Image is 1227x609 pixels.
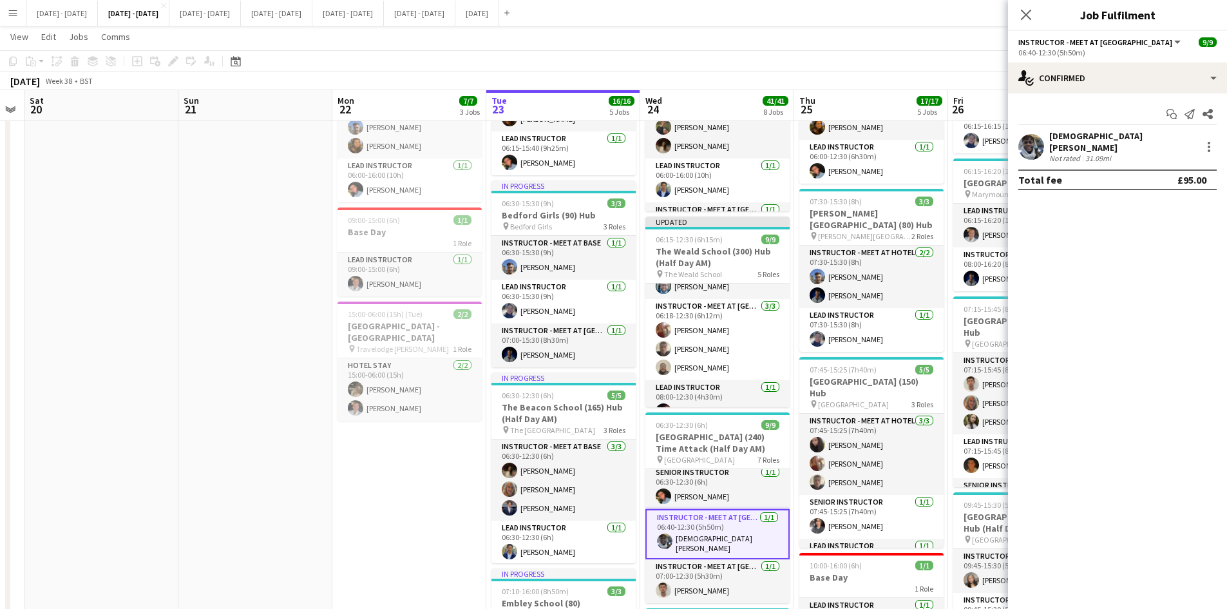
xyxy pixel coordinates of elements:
span: Sun [184,95,199,106]
app-job-card: 06:30-12:30 (6h)9/9[GEOGRAPHIC_DATA] (240) Time Attack (Half Day AM) [GEOGRAPHIC_DATA]7 Roles[PER... [645,412,790,603]
app-card-role: Lead Instructor1/106:15-16:20 (10h5m)[PERSON_NAME] [953,204,1098,247]
div: In progress [491,180,636,191]
a: Jobs [64,28,93,45]
span: 5 Roles [757,269,779,279]
span: 2/2 [453,309,471,319]
span: Mon [338,95,354,106]
div: [DEMOGRAPHIC_DATA][PERSON_NAME] [1049,130,1196,153]
app-card-role: Lead Instructor1/106:00-12:30 (6h30m)[PERSON_NAME] [799,140,944,184]
span: [GEOGRAPHIC_DATA] [972,535,1043,545]
app-card-role: Lead Instructor1/107:15-15:45 (8h30m)[PERSON_NAME] [953,434,1098,478]
app-job-card: 15:00-06:00 (15h) (Tue)2/2[GEOGRAPHIC_DATA] - [GEOGRAPHIC_DATA] Travelodge [PERSON_NAME]1 RoleHot... [338,302,482,421]
div: In progress [491,372,636,383]
h3: Base Day [338,226,482,238]
app-card-role: Lead Instructor1/108:00-12:30 (4h30m)[PERSON_NAME] [645,380,790,424]
app-card-role: Instructor - Meet at [GEOGRAPHIC_DATA]3/306:18-12:30 (6h12m)[PERSON_NAME][PERSON_NAME][PERSON_NAME] [645,299,790,380]
button: [DATE] - [DATE] [26,1,98,26]
app-job-card: 07:30-15:30 (8h)3/3[PERSON_NAME][GEOGRAPHIC_DATA] (80) Hub [PERSON_NAME][GEOGRAPHIC_DATA]2 RolesI... [799,189,944,352]
a: Comms [96,28,135,45]
span: 41/41 [763,96,788,106]
div: 09:00-15:00 (6h)1/1Base Day1 RoleLead Instructor1/109:00-15:00 (6h)[PERSON_NAME] [338,208,482,296]
app-job-card: 06:15-16:20 (10h5m)2/2[GEOGRAPHIC_DATA] (33) Hub Marymount [GEOGRAPHIC_DATA]2 RolesLead Instructo... [953,159,1098,291]
h3: Bedford Girls (90) Hub [491,209,636,221]
app-job-card: 07:45-15:25 (7h40m)5/5[GEOGRAPHIC_DATA] (150) Hub [GEOGRAPHIC_DATA]3 RolesInstructor - Meet at Ho... [799,357,944,548]
span: 07:10-16:00 (8h50m) [502,586,569,596]
h3: The Weald School (300) Hub (Half Day AM) [645,246,790,269]
div: BST [80,76,93,86]
span: [GEOGRAPHIC_DATA] [972,339,1043,349]
span: 9/9 [761,235,779,244]
button: [DATE] - [DATE] [169,1,241,26]
app-card-role: Senior Instructor1/106:30-12:30 (6h)[PERSON_NAME] [645,465,790,509]
span: Week 38 [43,76,75,86]
span: 1/1 [453,215,471,225]
span: 1/1 [915,561,933,570]
a: Edit [36,28,61,45]
span: Tue [491,95,507,106]
app-card-role: Instructor - Meet at Hotel3/307:45-15:25 (7h40m)[PERSON_NAME][PERSON_NAME][PERSON_NAME] [799,414,944,495]
app-card-role: Lead Instructor1/109:00-15:00 (6h)[PERSON_NAME] [338,253,482,296]
div: In progress [491,568,636,579]
span: [PERSON_NAME][GEOGRAPHIC_DATA] [818,231,911,241]
app-card-role: Lead Instructor1/106:30-15:30 (9h)[PERSON_NAME] [491,280,636,324]
span: 3/3 [607,586,625,596]
app-card-role: Lead Instructor1/1 [799,539,944,583]
app-job-card: Updated06:15-12:30 (6h15m)9/9The Weald School (300) Hub (Half Day AM) The Weald School5 RolesSeni... [645,217,790,407]
button: [DATE] - [DATE] [312,1,384,26]
div: 3 Jobs [460,107,480,117]
a: View [5,28,33,45]
span: 10:00-16:00 (6h) [810,561,862,570]
button: [DATE] [455,1,499,26]
span: Jobs [69,31,88,43]
app-card-role: Senior Instructor Driver1/1 [953,478,1098,522]
app-job-card: In progress06:30-12:30 (6h)5/5The Beacon School (165) Hub (Half Day AM) The [GEOGRAPHIC_DATA]3 Ro... [491,372,636,563]
app-card-role: Instructor - Meet at [GEOGRAPHIC_DATA]1/107:00-15:30 (8h30m)[PERSON_NAME] [491,324,636,367]
span: 7/7 [459,96,477,106]
span: Fri [953,95,964,106]
div: Total fee [1018,173,1062,186]
div: 5 Jobs [609,107,634,117]
h3: [GEOGRAPHIC_DATA] (147) Hub [953,315,1098,338]
app-card-role: Instructor - Meet at Base1/109:45-15:30 (5h45m)[PERSON_NAME] [953,549,1098,593]
div: Updated [645,217,790,227]
span: 24 [643,102,662,117]
span: 2 Roles [911,231,933,241]
span: The Weald School [664,269,722,279]
app-card-role: Instructor - Meet at Hotel3/307:15-15:45 (8h30m)[PERSON_NAME][PERSON_NAME][PERSON_NAME] [953,353,1098,434]
span: 25 [797,102,815,117]
div: Confirmed [1008,63,1227,93]
button: [DATE] - [DATE] [241,1,312,26]
span: Sat [30,95,44,106]
span: 06:30-12:30 (6h) [656,420,708,430]
span: [GEOGRAPHIC_DATA] [664,455,735,465]
app-card-role: Lead Instructor1/106:15-15:40 (9h25m)[PERSON_NAME] [491,131,636,175]
div: 5 Jobs [917,107,942,117]
app-card-role: Hotel Stay2/215:00-06:00 (15h)[PERSON_NAME][PERSON_NAME] [338,358,482,421]
span: 06:15-16:20 (10h5m) [964,166,1031,176]
span: 1 Role [453,238,471,248]
app-card-role: Lead Instructor1/106:15-16:15 (10h)[PERSON_NAME] [953,110,1098,153]
span: Wed [645,95,662,106]
span: [GEOGRAPHIC_DATA] [818,400,889,409]
h3: The Beacon School (165) Hub (Half Day AM) [491,401,636,425]
app-card-role: Lead Instructor1/107:30-15:30 (8h)[PERSON_NAME] [799,308,944,352]
app-card-role: Instructor - Meet at [GEOGRAPHIC_DATA]1/106:40-12:30 (5h50m)[DEMOGRAPHIC_DATA][PERSON_NAME] [645,509,790,559]
span: 7 Roles [757,455,779,465]
app-card-role: Lead Instructor1/106:00-16:00 (10h)[PERSON_NAME] [338,159,482,202]
app-job-card: 07:15-15:45 (8h30m)5/5[GEOGRAPHIC_DATA] (147) Hub [GEOGRAPHIC_DATA]3 RolesInstructor - Meet at Ho... [953,296,1098,487]
span: 1 Role [453,344,471,354]
h3: [GEOGRAPHIC_DATA] (170) Hub (Half Day PM) [953,511,1098,534]
span: 16/16 [609,96,634,106]
app-job-card: In progress06:30-15:30 (9h)3/3Bedford Girls (90) Hub Bedford Girls3 RolesInstructor - Meet at Bas... [491,180,636,367]
button: [DATE] - [DATE] [98,1,169,26]
span: View [10,31,28,43]
div: [DATE] [10,75,40,88]
span: 5/5 [607,391,625,400]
